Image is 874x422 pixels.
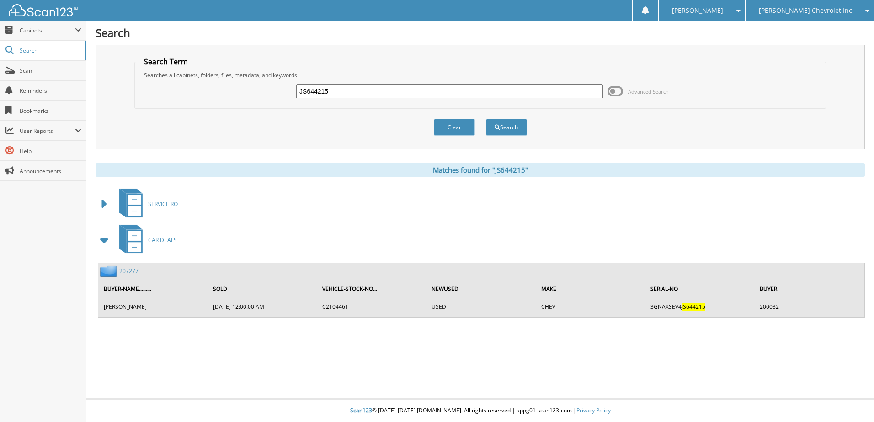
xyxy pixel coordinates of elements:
[100,265,119,277] img: folder2.png
[119,267,139,275] a: 207277
[537,280,645,298] th: MAKE
[96,25,865,40] h1: Search
[86,400,874,422] div: © [DATE]-[DATE] [DOMAIN_NAME]. All rights reserved | appg01-scan123-com |
[628,88,669,95] span: Advanced Search
[139,57,192,67] legend: Search Term
[20,67,81,74] span: Scan
[20,47,80,54] span: Search
[20,147,81,155] span: Help
[20,87,81,95] span: Reminders
[318,299,426,314] td: C2104461
[759,8,852,13] span: [PERSON_NAME] Chevrolet Inc
[427,299,535,314] td: USED
[96,163,865,177] div: Matches found for "JS644215"
[20,127,75,135] span: User Reports
[350,406,372,414] span: Scan123
[537,299,645,314] td: CHEV
[20,167,81,175] span: Announcements
[114,222,177,258] a: CAR DEALS
[208,299,317,314] td: [DATE] 12:00:00 AM
[434,119,475,136] button: Clear
[755,280,863,298] th: BUYER
[9,4,78,16] img: scan123-logo-white.svg
[99,299,208,314] td: [PERSON_NAME]
[139,71,821,79] div: Searches all cabinets, folders, files, metadata, and keywords
[672,8,723,13] span: [PERSON_NAME]
[828,378,874,422] iframe: Chat Widget
[576,406,611,414] a: Privacy Policy
[208,280,317,298] th: SOLD
[148,200,178,208] span: SERVICE RO
[755,299,863,314] td: 200032
[20,26,75,34] span: Cabinets
[646,299,754,314] td: 3GNAXSEV4
[486,119,527,136] button: Search
[20,107,81,115] span: Bookmarks
[114,186,178,222] a: SERVICE RO
[99,280,208,298] th: BUYER-NAME.........
[646,280,754,298] th: SERIAL-NO
[427,280,535,298] th: NEWUSED
[682,303,705,311] span: JS644215
[318,280,426,298] th: VEHICLE-STOCK-NO...
[148,236,177,244] span: CAR DEALS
